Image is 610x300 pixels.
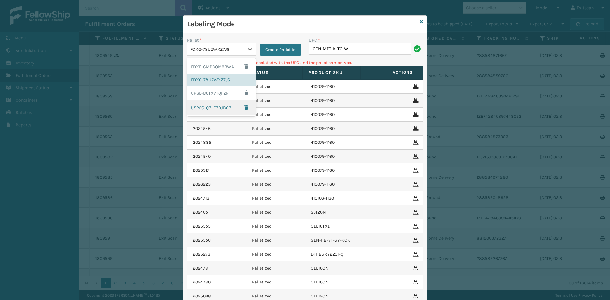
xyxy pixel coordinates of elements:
[413,154,417,159] i: Remove From Pallet
[305,247,364,261] td: DTHBGRY2201-Q
[413,84,417,89] i: Remove From Pallet
[193,139,211,146] a: 2024885
[413,280,417,284] i: Remove From Pallet
[187,37,201,43] label: Pallet
[246,261,305,275] td: Palletized
[193,209,210,216] a: 2024651
[246,275,305,289] td: Palletized
[193,265,210,271] a: 2024781
[187,86,256,100] div: UPSE-B0TXVTQFZR
[246,80,305,94] td: Palletized
[305,108,364,122] td: 410079-1160
[246,177,305,191] td: Palletized
[305,219,364,233] td: CEL10TXL
[305,191,364,205] td: 410106-1130
[413,252,417,257] i: Remove From Pallet
[251,70,297,76] label: Status
[190,46,245,53] div: FDXG-78UZWXZ7J6
[246,108,305,122] td: Palletized
[193,181,211,188] a: 2026223
[246,219,305,233] td: Palletized
[246,233,305,247] td: Palletized
[246,205,305,219] td: Palletized
[305,177,364,191] td: 410079-1160
[305,136,364,150] td: 410079-1160
[413,266,417,270] i: Remove From Pallet
[305,233,364,247] td: GEN-HB-VT-GY-KCK
[413,238,417,243] i: Remove From Pallet
[413,168,417,173] i: Remove From Pallet
[187,74,256,86] div: FDXG-78UZWXZ7J6
[413,98,417,103] i: Remove From Pallet
[305,163,364,177] td: 410079-1160
[260,44,301,56] button: Create Pallet Id
[413,210,417,215] i: Remove From Pallet
[193,195,209,202] a: 2024713
[363,67,417,78] span: Actions
[246,136,305,150] td: Palletized
[246,163,305,177] td: Palletized
[413,126,417,131] i: Remove From Pallet
[413,294,417,298] i: Remove From Pallet
[305,275,364,289] td: CEL10QN
[246,122,305,136] td: Palletized
[193,167,209,174] a: 2025317
[305,150,364,163] td: 410079-1160
[413,112,417,117] i: Remove From Pallet
[187,59,256,74] div: FDXE-CMPBQM9BWA
[193,293,211,299] a: 2025098
[246,191,305,205] td: Palletized
[305,205,364,219] td: SS12QN
[246,150,305,163] td: Palletized
[413,140,417,145] i: Remove From Pallet
[193,237,211,243] a: 2025556
[413,182,417,187] i: Remove From Pallet
[305,94,364,108] td: 410079-1160
[187,59,423,66] p: Can't find any fulfillment orders associated with the UPC and the pallet carrier type.
[309,37,320,43] label: UPC
[246,247,305,261] td: Palletized
[413,224,417,229] i: Remove From Pallet
[193,279,211,285] a: 2024780
[308,70,355,76] label: Product SKU
[413,196,417,201] i: Remove From Pallet
[193,251,210,257] a: 2025273
[187,19,417,29] h3: Labeling Mode
[305,122,364,136] td: 410079-1160
[187,100,256,115] div: USPSG-Q3LF3DJBC3
[246,94,305,108] td: Palletized
[305,261,364,275] td: CEL10QN
[193,223,211,230] a: 2025555
[193,125,211,132] a: 2024546
[193,153,211,160] a: 2024540
[305,80,364,94] td: 410079-1160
